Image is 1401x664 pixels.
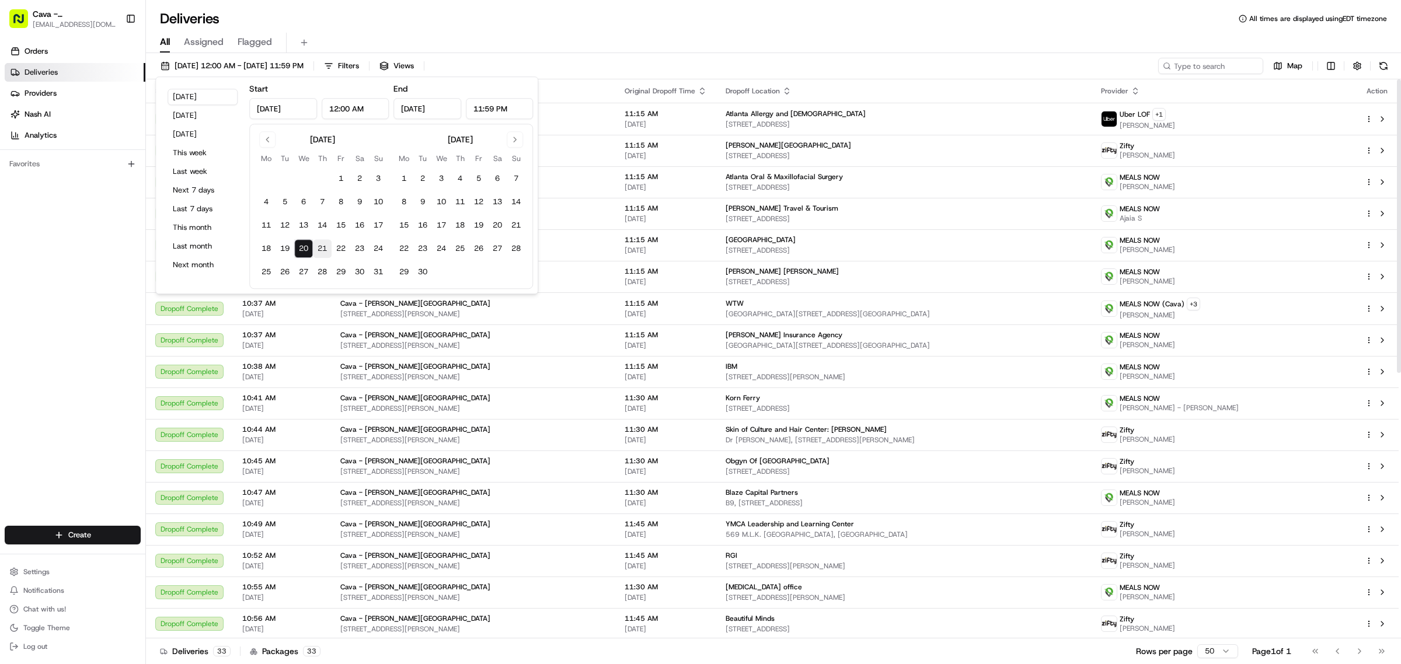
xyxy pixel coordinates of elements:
[451,193,469,211] button: 11
[168,145,238,161] button: This week
[99,262,108,271] div: 💻
[488,193,507,211] button: 13
[242,498,322,508] span: [DATE]
[242,393,322,403] span: 10:41 AM
[249,83,268,94] label: Start
[242,467,322,476] span: [DATE]
[1120,173,1160,182] span: MEALS NOW
[451,152,469,165] th: Thursday
[1158,58,1263,74] input: Type to search
[625,404,707,413] span: [DATE]
[1120,331,1160,340] span: MEALS NOW
[432,193,451,211] button: 10
[5,42,145,61] a: Orders
[36,181,155,190] span: [PERSON_NAME] [PERSON_NAME]
[332,169,350,188] button: 1
[726,309,1083,319] span: [GEOGRAPHIC_DATA][STREET_ADDRESS][GEOGRAPHIC_DATA]
[249,98,317,119] input: Date
[488,239,507,258] button: 27
[276,263,294,281] button: 26
[340,467,606,476] span: [STREET_ADDRESS][PERSON_NAME]
[469,193,488,211] button: 12
[625,267,707,276] span: 11:15 AM
[257,239,276,258] button: 18
[25,46,48,57] span: Orders
[242,435,322,445] span: [DATE]
[1120,214,1160,223] span: Ajaia S
[726,467,1083,476] span: [STREET_ADDRESS]
[1120,151,1175,160] span: [PERSON_NAME]
[332,193,350,211] button: 8
[726,488,798,497] span: Blaze Capital Partners
[340,341,606,350] span: [STREET_ADDRESS][PERSON_NAME]
[625,246,707,255] span: [DATE]
[350,263,369,281] button: 30
[340,498,606,508] span: [STREET_ADDRESS][PERSON_NAME]
[68,530,91,540] span: Create
[259,131,276,148] button: Go to previous month
[1120,488,1160,498] span: MEALS NOW
[340,309,606,319] span: [STREET_ADDRESS][PERSON_NAME]
[23,642,47,651] span: Log out
[1152,108,1166,121] button: +1
[507,169,525,188] button: 7
[625,498,707,508] span: [DATE]
[469,152,488,165] th: Friday
[1120,466,1175,476] span: [PERSON_NAME]
[1120,121,1175,130] span: [PERSON_NAME]
[625,214,707,223] span: [DATE]
[1120,372,1175,381] span: [PERSON_NAME]
[1102,459,1117,474] img: zifty-logo-trans-sq.png
[625,151,707,160] span: [DATE]
[5,63,145,82] a: Deliveries
[276,239,294,258] button: 19
[160,35,170,49] span: All
[1102,206,1117,221] img: melas_now_logo.png
[448,134,473,145] div: [DATE]
[30,75,193,88] input: Clear
[313,152,332,165] th: Thursday
[276,193,294,211] button: 5
[726,214,1083,223] span: [STREET_ADDRESS]
[625,299,707,308] span: 11:15 AM
[1101,86,1128,96] span: Provider
[168,238,238,254] button: Last month
[726,425,887,434] span: Skin of Culture and Hair Center: [PERSON_NAME]
[369,216,388,235] button: 17
[625,488,707,497] span: 11:30 AM
[1102,269,1117,284] img: melas_now_logo.png
[393,83,407,94] label: End
[33,20,116,29] button: [EMAIL_ADDRESS][DOMAIN_NAME]
[413,193,432,211] button: 9
[319,58,364,74] button: Filters
[726,267,839,276] span: [PERSON_NAME] [PERSON_NAME]
[53,123,161,132] div: We're available if you need us!
[25,109,51,120] span: Nash AI
[332,216,350,235] button: 15
[1120,299,1184,309] span: MEALS NOW (Cava)
[625,435,707,445] span: [DATE]
[451,216,469,235] button: 18
[97,212,101,222] span: •
[726,277,1083,286] span: [STREET_ADDRESS]
[432,152,451,165] th: Wednesday
[393,61,414,71] span: Views
[257,152,276,165] th: Monday
[5,105,145,124] a: Nash AI
[294,216,313,235] button: 13
[294,193,313,211] button: 6
[168,126,238,142] button: [DATE]
[242,456,322,466] span: 10:45 AM
[369,152,388,165] th: Sunday
[257,263,276,281] button: 25
[313,239,332,258] button: 21
[294,263,313,281] button: 27
[1120,267,1160,277] span: MEALS NOW
[322,98,389,119] input: Time
[103,212,137,222] span: 10:02 AM
[257,216,276,235] button: 11
[1120,236,1160,245] span: MEALS NOW
[1120,110,1150,119] span: Uber LOF
[168,219,238,236] button: This month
